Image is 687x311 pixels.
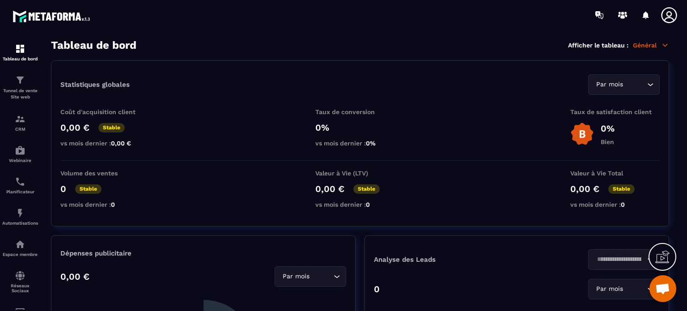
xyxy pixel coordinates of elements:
p: Dépenses publicitaire [60,249,346,257]
img: automations [15,239,25,250]
a: automationsautomationsEspace membre [2,232,38,264]
span: 0,00 € [111,140,131,147]
p: 0% [315,122,405,133]
p: Coût d'acquisition client [60,108,150,115]
span: Par mois [280,272,311,281]
p: vs mois dernier : [570,201,660,208]
p: Bien [601,138,615,145]
img: formation [15,75,25,85]
p: Taux de conversion [315,108,405,115]
p: Analyse des Leads [374,256,517,264]
p: Général [633,41,669,49]
a: formationformationTunnel de vente Site web [2,68,38,107]
p: 0 [374,284,380,294]
p: 0,00 € [315,183,344,194]
a: formationformationCRM [2,107,38,138]
p: Valeur à Vie Total [570,170,660,177]
a: formationformationTableau de bord [2,37,38,68]
a: automationsautomationsWebinaire [2,138,38,170]
p: 0% [601,123,615,134]
p: CRM [2,127,38,132]
div: Search for option [275,266,346,287]
div: Search for option [588,249,660,270]
img: formation [15,43,25,54]
p: Stable [608,184,635,194]
span: Par mois [594,80,625,89]
p: vs mois dernier : [315,140,405,147]
p: Volume des ventes [60,170,150,177]
p: Stable [353,184,380,194]
p: Automatisations [2,221,38,226]
h3: Tableau de bord [51,39,136,51]
img: formation [15,114,25,124]
a: social-networksocial-networkRéseaux Sociaux [2,264,38,300]
input: Search for option [594,255,645,264]
p: Tunnel de vente Site web [2,88,38,100]
p: Stable [98,123,125,132]
img: b-badge-o.b3b20ee6.svg [570,122,594,146]
div: Search for option [588,279,660,299]
span: 0% [366,140,376,147]
div: Search for option [588,74,660,95]
p: Afficher le tableau : [568,42,628,49]
p: Tableau de bord [2,56,38,61]
p: vs mois dernier : [60,201,150,208]
p: Statistiques globales [60,81,130,89]
span: Par mois [594,284,625,294]
p: 0,00 € [60,122,89,133]
img: automations [15,208,25,218]
img: social-network [15,270,25,281]
input: Search for option [311,272,331,281]
span: 0 [366,201,370,208]
input: Search for option [625,284,645,294]
img: automations [15,145,25,156]
p: Planificateur [2,189,38,194]
span: 0 [621,201,625,208]
p: Taux de satisfaction client [570,108,660,115]
p: Stable [75,184,102,194]
p: Espace membre [2,252,38,257]
img: scheduler [15,176,25,187]
a: schedulerschedulerPlanificateur [2,170,38,201]
p: vs mois dernier : [60,140,150,147]
span: 0 [111,201,115,208]
p: Webinaire [2,158,38,163]
div: Ouvrir le chat [649,275,676,302]
p: 0 [60,183,66,194]
p: 0,00 € [570,183,599,194]
p: 0,00 € [60,271,89,282]
input: Search for option [625,80,645,89]
img: logo [13,8,93,25]
p: Réseaux Sociaux [2,283,38,293]
p: vs mois dernier : [315,201,405,208]
p: Valeur à Vie (LTV) [315,170,405,177]
a: automationsautomationsAutomatisations [2,201,38,232]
